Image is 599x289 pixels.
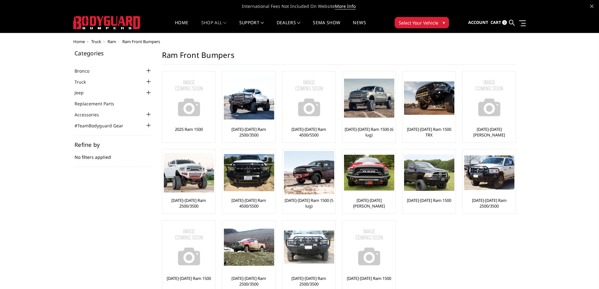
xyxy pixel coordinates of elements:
span: Select Your Vehicle [399,19,438,26]
img: No Image [464,73,514,123]
h1: Ram Front Bumpers [162,50,515,65]
a: News [353,20,366,33]
a: Home [73,39,85,44]
span: Cart [491,19,501,25]
a: [DATE]-[DATE] Ram 1500 [167,275,211,281]
a: [DATE]-[DATE] [PERSON_NAME] [464,126,514,138]
img: No Image [344,222,394,272]
a: Account [468,14,488,31]
a: Jeep [75,89,92,96]
button: Select Your Vehicle [395,17,449,28]
a: [DATE]-[DATE] Ram 1500 TRX [404,126,454,138]
span: Ram Front Bumpers [122,39,160,44]
a: [DATE]-[DATE] Ram 1500 (6 lug) [344,126,394,138]
a: [DATE]-[DATE] Ram 2500/3500 [284,275,334,287]
h5: Categories [75,50,153,56]
img: No Image [284,73,334,123]
a: Replacement Parts [75,100,122,107]
a: [DATE]-[DATE] [PERSON_NAME] [344,197,394,209]
a: Ram [108,39,116,44]
a: [DATE]-[DATE] Ram 2500/3500 [224,275,274,287]
img: No Image [164,222,214,272]
span: 0 [502,20,507,25]
a: [DATE]-[DATE] Ram 2500/3500 [464,197,514,209]
a: Support [239,20,264,33]
a: [DATE]-[DATE] Ram 1500 (5 lug) [284,197,334,209]
a: More Info [335,3,356,9]
span: ▾ [443,19,445,26]
a: Truck [91,39,101,44]
a: Bronco [75,68,97,74]
img: No Image [164,73,214,123]
a: shop all [201,20,227,33]
a: Dealers [277,20,301,33]
a: [DATE]-[DATE] Ram 2500/3500 [224,126,274,138]
a: [DATE]-[DATE] Ram 4500/5500 [224,197,274,209]
a: [DATE]-[DATE] Ram 1500 [407,197,451,203]
a: 2025 Ram 1500 [175,126,203,132]
a: Truck [75,79,94,85]
span: Account [468,19,488,25]
a: Cart 0 [491,14,507,31]
a: [DATE]-[DATE] Ram 4500/5500 [284,126,334,138]
a: Home [175,20,188,33]
a: Accessories [75,111,107,118]
h5: Refine by [75,142,153,147]
a: [DATE]-[DATE] Ram 2500/3500 [164,197,214,209]
img: BODYGUARD BUMPERS [73,16,141,29]
a: SEMA Show [313,20,340,33]
div: No filters applied [75,142,153,167]
a: #TeamBodyguard Gear [75,122,131,129]
a: [DATE]-[DATE] Ram 1500 [347,275,391,281]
